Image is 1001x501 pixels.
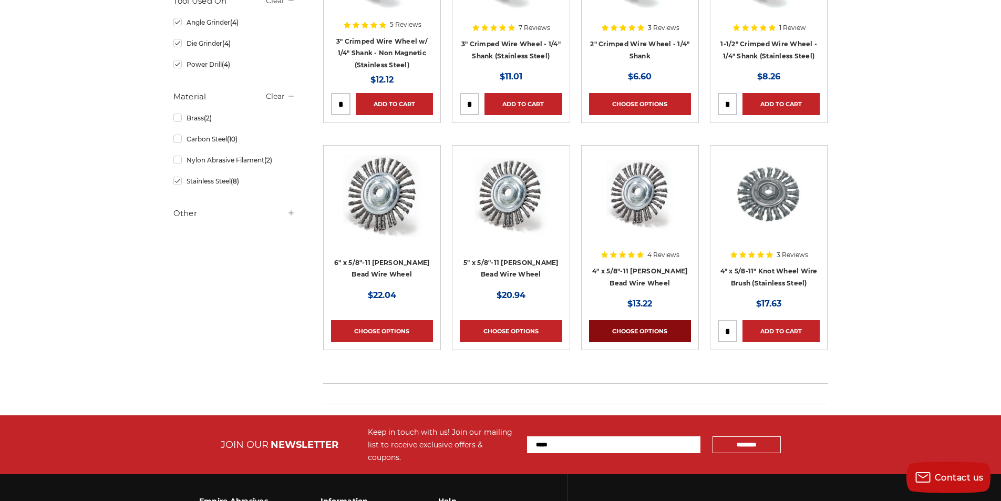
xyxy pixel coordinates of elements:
[742,320,820,342] a: Add to Cart
[222,60,230,68] span: (4)
[368,426,517,464] div: Keep in touch with us! Join our mailing list to receive exclusive offers & coupons.
[460,153,562,255] a: 5" x 5/8"-11 Stringer Bead Wire Wheel
[461,40,561,60] a: 3" Crimped Wire Wheel - 1/4" Shank (Stainless Steel)
[173,13,295,32] a: Angle Grinder
[336,37,428,69] a: 3" Crimped Wire Wheel w/ 1/4" Shank - Non Magnetic (Stainless Steel)
[627,299,652,309] span: $13.22
[935,473,984,483] span: Contact us
[727,153,811,237] img: 4" x 5/8"-11 Stainless Steel Knot Wheel Wire Brush
[173,55,295,74] a: Power Drill
[266,91,285,101] a: Clear
[173,151,295,169] a: Nylon Abrasive Filament
[647,252,679,258] span: 4 Reviews
[628,71,652,81] span: $6.60
[648,25,679,31] span: 3 Reviews
[368,290,396,300] span: $22.04
[230,18,239,26] span: (4)
[221,439,269,451] span: JOIN OUR
[497,290,525,300] span: $20.94
[592,267,688,287] a: 4" x 5/8"-11 [PERSON_NAME] Bead Wire Wheel
[906,462,990,493] button: Contact us
[742,93,820,115] a: Add to Cart
[173,34,295,53] a: Die Grinder
[460,320,562,342] a: Choose Options
[779,25,806,31] span: 1 Review
[757,71,780,81] span: $8.26
[222,39,231,47] span: (4)
[720,267,818,287] a: 4" x 5/8-11" Knot Wheel Wire Brush (Stainless Steel)
[756,299,781,309] span: $17.63
[589,153,691,255] a: 4" x 5/8"-11 Stringer Bead Wire Wheel
[370,75,394,85] span: $12.12
[173,109,295,127] a: Brass
[589,320,691,342] a: Choose Options
[500,71,522,81] span: $11.01
[271,439,338,451] span: NEWSLETTER
[340,153,424,237] img: 6" x 5/8"-11 Stringer Bead Wire Wheel
[589,93,691,115] a: Choose Options
[720,40,817,60] a: 1-1/2" Crimped Wire Wheel - 1/4" Shank (Stainless Steel)
[463,259,559,279] a: 5" x 5/8"-11 [PERSON_NAME] Bead Wire Wheel
[484,93,562,115] a: Add to Cart
[204,114,212,122] span: (2)
[598,153,682,237] img: 4" x 5/8"-11 Stringer Bead Wire Wheel
[777,252,808,258] span: 3 Reviews
[173,90,295,103] h5: Material
[519,25,550,31] span: 7 Reviews
[590,40,689,60] a: 2" Crimped Wire Wheel - 1/4" Shank
[331,153,433,255] a: 6" x 5/8"-11 Stringer Bead Wire Wheel
[173,172,295,190] a: Stainless Steel
[173,207,295,220] h5: Other
[334,259,430,279] a: 6" x 5/8"-11 [PERSON_NAME] Bead Wire Wheel
[331,320,433,342] a: Choose Options
[227,135,238,143] span: (10)
[264,156,272,164] span: (2)
[718,153,820,255] a: 4" x 5/8"-11 Stainless Steel Knot Wheel Wire Brush
[173,130,295,148] a: Carbon Steel
[231,177,239,185] span: (8)
[469,153,553,237] img: 5" x 5/8"-11 Stringer Bead Wire Wheel
[356,93,433,115] a: Add to Cart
